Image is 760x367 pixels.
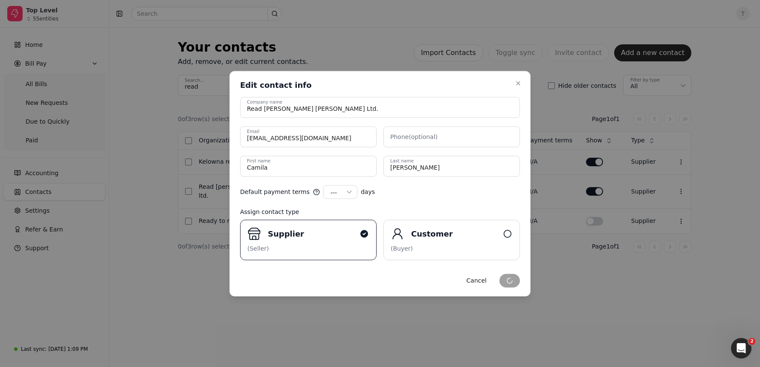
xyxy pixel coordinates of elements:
[20,160,151,169] span: Messages from the team will be shown here
[731,338,751,358] iframe: Intercom live chat
[411,228,499,240] div: Customer
[247,99,282,106] label: Company name
[391,244,513,253] div: (Buyer)
[390,132,438,141] label: Phone (optional)
[240,188,310,197] span: Default payment terms
[247,158,270,165] label: First name
[69,287,102,293] span: Messages
[460,274,493,287] button: Cancel
[63,4,109,18] h1: Messages
[39,240,131,257] button: Send us a message
[57,142,114,152] h2: No messages
[57,266,113,300] button: Messages
[361,188,375,197] span: days
[135,287,149,293] span: Help
[114,266,171,300] button: Help
[748,338,755,345] span: 2
[390,158,414,165] label: Last name
[150,3,165,19] div: Close
[240,80,312,90] h2: Edit contact info
[247,128,259,135] label: Email
[247,244,369,253] div: (Seller)
[240,207,520,216] div: Assign contact type
[268,228,356,240] div: Supplier
[20,287,37,293] span: Home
